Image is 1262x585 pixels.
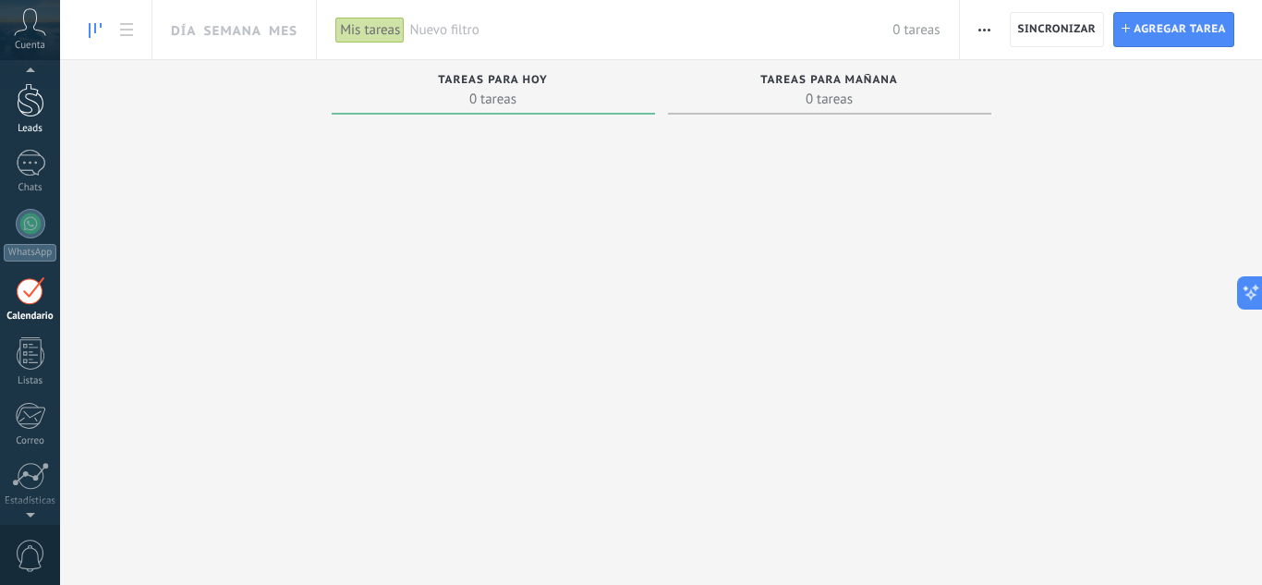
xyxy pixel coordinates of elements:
button: Agregar tarea [1113,12,1234,47]
button: Más [971,12,998,47]
span: 0 tareas [892,21,940,39]
span: Agregar tarea [1134,13,1226,46]
div: Listas [4,375,57,387]
button: Sincronizar [1010,12,1105,47]
div: Estadísticas [4,495,57,507]
div: Leads [4,123,57,135]
a: To-do list [111,12,142,48]
div: Correo [4,435,57,447]
div: Mis tareas [335,17,405,43]
div: WhatsApp [4,244,56,262]
span: Tareas para mañana [760,74,898,87]
span: Nuevo filtro [409,21,892,39]
span: 0 tareas [677,90,982,108]
div: Tareas para hoy [341,74,646,90]
span: 0 tareas [341,90,646,108]
span: Tareas para hoy [438,74,548,87]
a: To-do line [79,12,111,48]
span: Sincronizar [1018,24,1097,35]
div: Calendario [4,311,57,323]
div: Chats [4,182,57,194]
span: Cuenta [15,40,45,52]
div: Tareas para mañana [677,74,982,90]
